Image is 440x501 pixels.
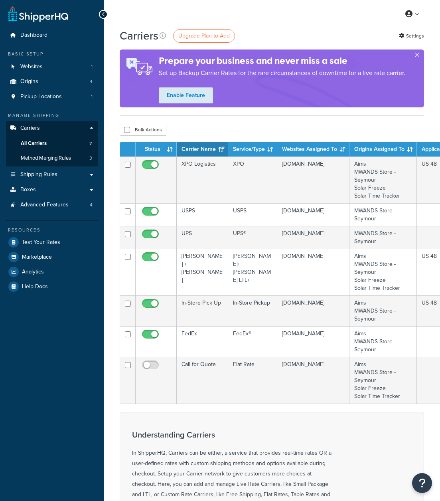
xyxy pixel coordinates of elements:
[177,226,228,249] td: UPS
[177,295,228,326] td: In-Store Pick Up
[6,279,98,294] a: Help Docs
[177,142,228,156] th: Carrier Name: activate to sort column ascending
[6,151,98,166] li: Method Merging Rules
[277,295,349,326] td: [DOMAIN_NAME]
[21,155,71,162] span: Method Merging Rules
[6,74,98,89] a: Origins 4
[177,326,228,357] td: FedEx
[21,140,47,147] span: All Carriers
[228,295,277,326] td: In-Store Pickup
[91,63,93,70] span: 1
[6,136,98,151] li: All Carriers
[6,74,98,89] li: Origins
[6,182,98,197] a: Boxes
[173,29,235,43] a: Upgrade Plan to Add
[6,198,98,212] li: Advanced Features
[177,156,228,203] td: XPO Logistics
[6,167,98,182] a: Shipping Rules
[6,28,98,43] a: Dashboard
[20,125,40,132] span: Carriers
[159,87,213,103] a: Enable Feature
[22,239,60,246] span: Test Your Rates
[6,112,98,119] div: Manage Shipping
[120,50,159,83] img: ad-rules-rateshop-fe6ec290ccb7230408bd80ed9643f0289d75e0ffd9eb532fc0e269fcd187b520.png
[20,32,47,39] span: Dashboard
[90,202,93,208] span: 4
[91,93,93,100] span: 1
[349,249,417,295] td: Aims MWANDS Store - Seymour Solar Freeze Solar Time Tracker
[20,63,43,70] span: Websites
[159,54,405,67] h4: Prepare your business and never miss a sale
[89,140,92,147] span: 7
[6,121,98,136] a: Carriers
[228,156,277,203] td: XPO
[6,51,98,57] div: Basic Setup
[22,283,48,290] span: Help Docs
[277,203,349,226] td: [DOMAIN_NAME]
[228,357,277,404] td: Flat Rate
[277,226,349,249] td: [DOMAIN_NAME]
[6,89,98,104] li: Pickup Locations
[120,124,166,136] button: Bulk Actions
[228,326,277,357] td: FedEx®
[177,203,228,226] td: USPS
[89,155,92,162] span: 3
[20,202,69,208] span: Advanced Features
[6,59,98,74] li: Websites
[277,249,349,295] td: [DOMAIN_NAME]
[412,473,432,493] button: Open Resource Center
[228,249,277,295] td: [PERSON_NAME]+[PERSON_NAME] LTL+
[399,30,424,42] a: Settings
[6,89,98,104] a: Pickup Locations 1
[177,357,228,404] td: Call for Quote
[228,142,277,156] th: Service/Type: activate to sort column ascending
[349,156,417,203] td: Aims MWANDS Store - Seymour Solar Freeze Solar Time Tracker
[120,28,158,44] h1: Carriers
[159,67,405,79] p: Set up Backup Carrier Rates for the rare circumstances of downtime for a live rate carrier.
[8,6,68,22] a: ShipperHQ Home
[349,203,417,226] td: MWANDS Store - Seymour
[20,186,36,193] span: Boxes
[6,136,98,151] a: All Carriers 7
[349,357,417,404] td: Aims MWANDS Store - Seymour Solar Freeze Solar Time Tracker
[177,249,228,295] td: [PERSON_NAME] + [PERSON_NAME]
[20,171,57,178] span: Shipping Rules
[6,250,98,264] a: Marketplace
[22,254,52,261] span: Marketplace
[6,59,98,74] a: Websites 1
[277,357,349,404] td: [DOMAIN_NAME]
[349,226,417,249] td: MWANDS Store - Seymour
[228,203,277,226] td: USPS
[132,430,331,439] h3: Understanding Carriers
[6,151,98,166] a: Method Merging Rules 3
[349,142,417,156] th: Origins Assigned To: activate to sort column ascending
[90,78,93,85] span: 4
[349,295,417,326] td: Aims MWANDS Store - Seymour
[20,78,38,85] span: Origins
[20,93,62,100] span: Pickup Locations
[6,227,98,234] div: Resources
[277,326,349,357] td: [DOMAIN_NAME]
[22,269,44,275] span: Analytics
[349,326,417,357] td: Aims MWANDS Store - Seymour
[6,235,98,250] a: Test Your Rates
[6,198,98,212] a: Advanced Features 4
[277,142,349,156] th: Websites Assigned To: activate to sort column ascending
[228,226,277,249] td: UPS®
[178,32,230,40] span: Upgrade Plan to Add
[277,156,349,203] td: [DOMAIN_NAME]
[6,265,98,279] a: Analytics
[136,142,177,156] th: Status: activate to sort column ascending
[6,121,98,166] li: Carriers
